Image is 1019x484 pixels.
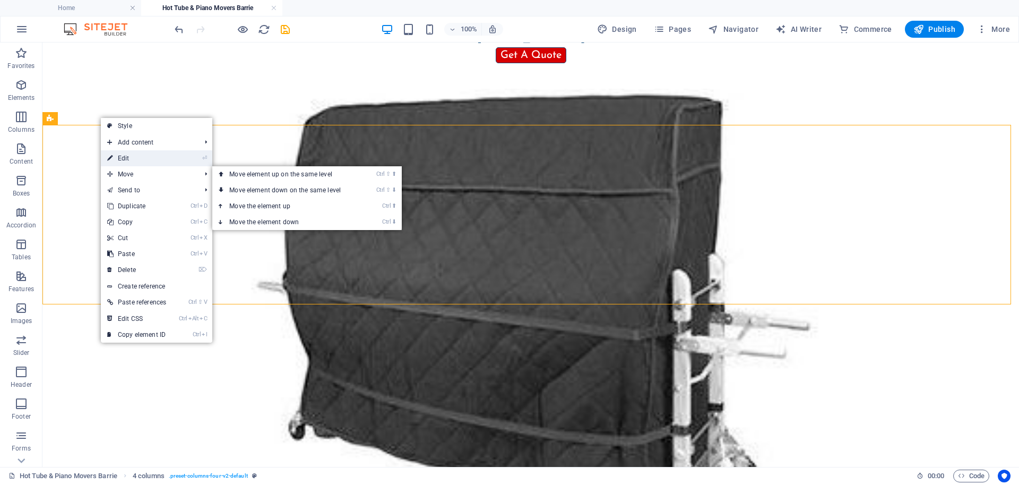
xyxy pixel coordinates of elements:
[597,24,637,35] span: Design
[173,23,185,36] i: Undo: Add element (Ctrl+Z)
[212,166,362,182] a: Ctrl⇧⬆Move element up on the same level
[133,470,165,482] span: Click to select. Double-click to edit
[460,23,477,36] h6: 100%
[382,202,391,209] i: Ctrl
[236,23,249,36] button: Click here to leave preview mode and continue editing
[928,470,944,482] span: 00 00
[376,171,385,177] i: Ctrl
[958,470,985,482] span: Code
[198,266,207,273] i: ⌦
[977,24,1010,35] span: More
[200,218,207,225] i: C
[133,470,257,482] nav: breadcrumb
[392,186,396,193] i: ⬇
[708,24,758,35] span: Navigator
[101,182,196,198] a: Send to
[252,473,257,479] i: This element is a customizable preset
[169,470,248,482] span: . preset-columns-four-v2-default
[101,278,212,294] a: Create reference
[101,166,196,182] span: Move
[839,24,892,35] span: Commerce
[654,24,691,35] span: Pages
[771,21,826,38] button: AI Writer
[998,470,1011,482] button: Usercentrics
[198,299,203,305] i: ⇧
[6,221,36,230] p: Accordion
[11,317,32,325] p: Images
[179,315,187,322] i: Ctrl
[101,230,172,246] a: CtrlXCut
[101,150,172,166] a: ⏎Edit
[61,23,141,36] img: Editor Logo
[101,327,172,343] a: CtrlICopy element ID
[202,331,207,338] i: I
[12,444,31,453] p: Forms
[386,171,391,177] i: ⇧
[917,470,945,482] h6: Session time
[13,189,30,198] p: Boxes
[193,331,201,338] i: Ctrl
[101,118,212,134] a: Style
[905,21,964,38] button: Publish
[7,62,34,70] p: Favorites
[376,186,385,193] i: Ctrl
[200,234,207,241] i: X
[200,202,207,209] i: D
[392,218,396,225] i: ⬇
[141,2,282,14] h4: Hot Tube & Piano Movers Barrie
[101,198,172,214] a: CtrlDDuplicate
[392,202,396,209] i: ⬆
[191,234,199,241] i: Ctrl
[444,23,482,36] button: 100%
[212,214,362,230] a: Ctrl⬇Move the element down
[101,294,172,310] a: Ctrl⇧VPaste references
[101,134,196,150] span: Add content
[200,315,207,322] i: C
[212,198,362,214] a: Ctrl⬆Move the element up
[392,171,396,177] i: ⬆
[593,21,641,38] button: Design
[972,21,1014,38] button: More
[101,262,172,278] a: ⌦Delete
[935,472,937,480] span: :
[188,299,197,305] i: Ctrl
[188,315,199,322] i: Alt
[12,412,31,421] p: Footer
[101,246,172,262] a: CtrlVPaste
[386,186,391,193] i: ⇧
[8,285,34,293] p: Features
[257,23,270,36] button: reload
[279,23,291,36] i: Save (Ctrl+S)
[650,21,695,38] button: Pages
[200,250,207,257] i: V
[172,23,185,36] button: undo
[212,182,362,198] a: Ctrl⇧⬇Move element down on the same level
[204,299,207,305] i: V
[13,349,30,357] p: Slider
[704,21,763,38] button: Navigator
[775,24,822,35] span: AI Writer
[191,218,199,225] i: Ctrl
[488,24,497,34] i: On resize automatically adjust zoom level to fit chosen device.
[834,21,896,38] button: Commerce
[12,253,31,261] p: Tables
[382,218,391,225] i: Ctrl
[101,214,172,230] a: CtrlCCopy
[101,311,172,327] a: CtrlAltCEdit CSS
[8,470,117,482] a: Click to cancel selection. Double-click to open Pages
[593,21,641,38] div: Design (Ctrl+Alt+Y)
[913,24,955,35] span: Publish
[10,157,33,166] p: Content
[953,470,989,482] button: Code
[8,125,34,134] p: Columns
[11,380,32,389] p: Header
[8,94,35,102] p: Elements
[202,155,207,162] i: ⏎
[191,202,199,209] i: Ctrl
[191,250,199,257] i: Ctrl
[279,23,291,36] button: save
